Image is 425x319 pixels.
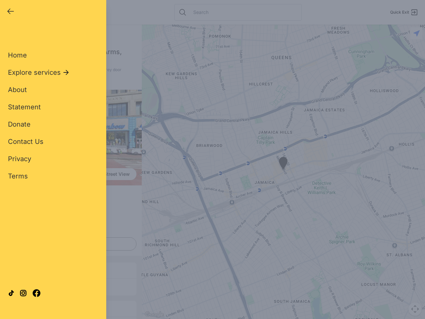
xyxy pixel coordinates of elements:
[8,155,31,163] span: Privacy
[8,51,27,59] span: Home
[8,154,31,163] a: Privacy
[8,137,43,146] a: Contact Us
[8,138,43,146] span: Contact Us
[8,103,41,111] span: Statement
[8,171,28,181] a: Terms
[8,85,27,94] a: About
[8,172,28,180] span: Terms
[8,120,31,128] span: Donate
[8,68,70,77] button: Explore services
[8,120,31,129] a: Donate
[8,51,27,60] a: Home
[8,102,41,112] a: Statement
[8,86,27,94] span: About
[8,68,61,77] span: Explore services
